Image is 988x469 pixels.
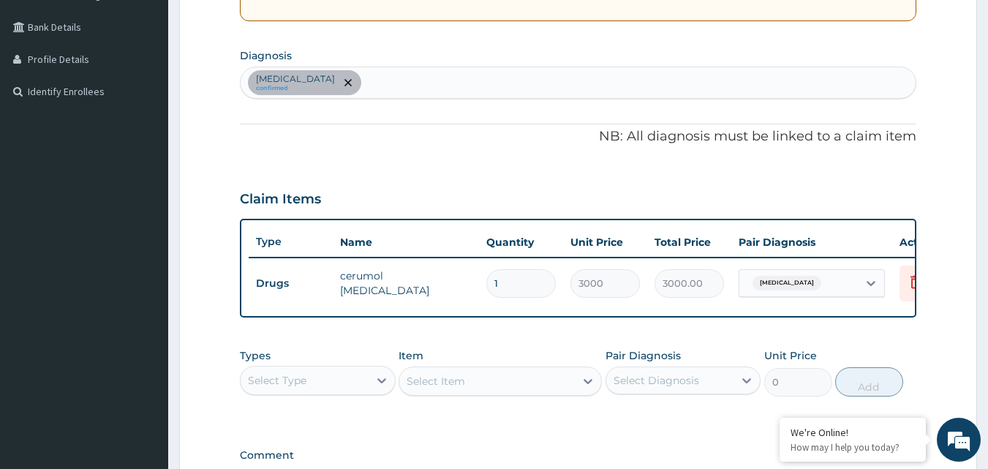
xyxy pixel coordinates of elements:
div: Select Type [248,373,306,388]
th: Pair Diagnosis [731,228,892,257]
td: cerumol [MEDICAL_DATA] [333,261,479,305]
p: How may I help you today? [791,441,915,454]
td: Drugs [249,270,333,297]
label: Types [240,350,271,362]
h3: Claim Items [240,192,321,208]
p: [MEDICAL_DATA] [256,73,335,85]
span: We're online! [85,141,202,289]
th: Name [333,228,479,257]
label: Unit Price [764,348,817,363]
small: confirmed [256,85,335,92]
label: Item [399,348,423,363]
div: Chat with us now [76,82,246,101]
th: Unit Price [563,228,647,257]
label: Pair Diagnosis [606,348,681,363]
th: Total Price [647,228,731,257]
span: [MEDICAL_DATA] [753,276,821,290]
th: Actions [892,228,965,257]
div: We're Online! [791,426,915,439]
img: d_794563401_company_1708531726252_794563401 [27,73,59,110]
th: Type [249,228,333,255]
label: Diagnosis [240,48,292,63]
button: Add [835,367,903,397]
p: NB: All diagnosis must be linked to a claim item [240,127,917,146]
th: Quantity [479,228,563,257]
div: Minimize live chat window [240,7,275,42]
div: Select Diagnosis [614,373,699,388]
label: Comment [240,449,917,462]
span: remove selection option [342,76,355,89]
textarea: Type your message and hit 'Enter' [7,313,279,364]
